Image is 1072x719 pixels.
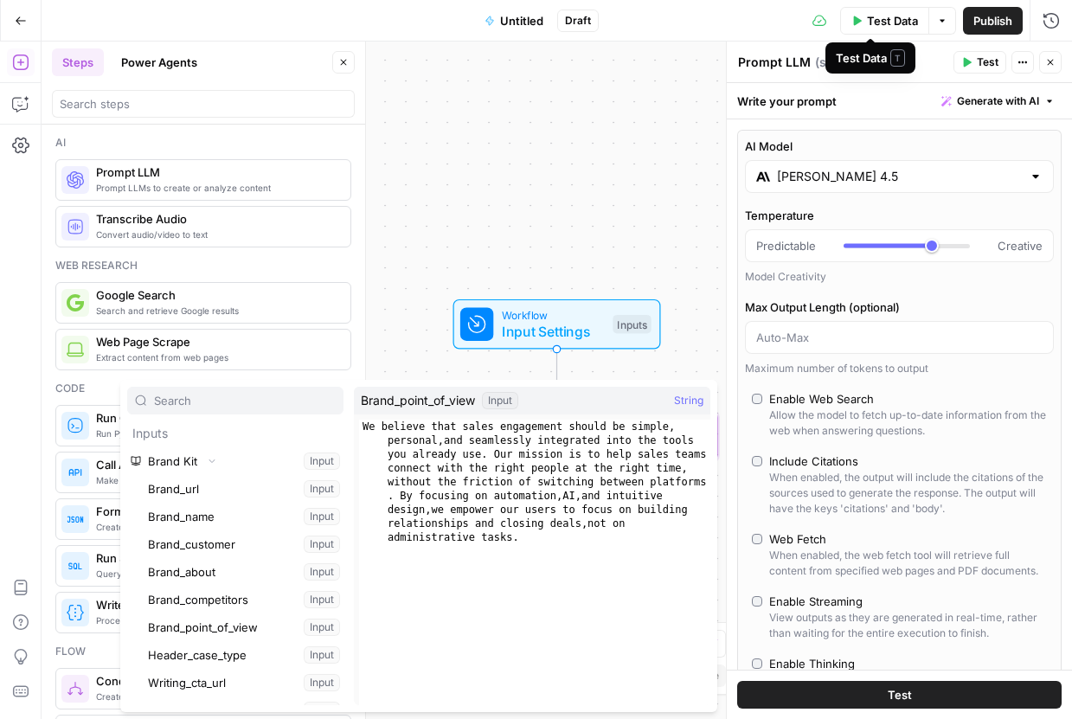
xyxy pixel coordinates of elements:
input: Search steps [60,95,347,112]
span: ( step_1 ) [815,54,859,71]
button: Steps [52,48,104,76]
button: Select variable Brand_customer [144,530,343,558]
span: Search and retrieve Google results [96,304,337,318]
div: Flow [55,644,351,659]
p: Inputs [127,420,343,447]
div: WorkflowInput SettingsInputs [396,299,718,350]
button: Select variable Brand Kit [127,447,343,475]
span: Test [977,55,998,70]
div: Code [55,381,351,396]
div: Test Data [836,49,905,67]
div: Inputs [613,315,651,334]
span: Prompt LLM [96,164,337,181]
div: Web research [55,258,351,273]
button: Select variable Brand_about [144,558,343,586]
span: Prompt LLMs to create or analyze content [96,181,337,195]
span: Format JSON [96,503,337,520]
span: Extract content from web pages [96,350,337,364]
span: Input Settings [502,321,605,342]
div: When enabled, the web fetch tool will retrieve full content from specified web pages and PDF docu... [769,548,1047,579]
label: AI Model [745,138,1054,155]
span: Make HTTP requests to external services [96,473,337,487]
button: Power Agents [111,48,208,76]
span: Convert audio/video to text [96,228,337,241]
span: Transcribe Audio [96,210,337,228]
button: Select variable Brand_name [144,503,343,530]
div: Enable Thinking [769,655,855,672]
span: Draft [565,13,591,29]
button: Publish [963,7,1023,35]
div: Model Creativity [745,269,1054,285]
button: Test [737,681,1062,709]
span: Query databases with SQL [96,567,337,581]
span: T [890,49,905,67]
span: Write Liquid Text [96,596,337,613]
span: Untitled [500,12,543,29]
button: Select variable Brand_url [144,475,343,503]
button: Select variable Writing_cta_url [144,669,343,697]
span: Create a valid, structured JSON object [96,520,337,534]
span: Condition [96,672,337,690]
input: Auto-Max [756,329,1043,346]
div: View outputs as they are generated in real-time, rather than waiting for the entire execution to ... [769,610,1047,641]
label: Temperature [745,207,1054,224]
div: Ai [55,135,351,151]
span: Call API [96,456,337,473]
div: Maximum number of tokens to output [745,361,1054,376]
span: Create conditional logic branches [96,690,337,703]
button: Untitled [474,7,554,35]
input: Include CitationsWhen enabled, the output will include the citations of the sources used to gener... [752,456,762,466]
div: When enabled, the output will include the citations of the sources used to generate the response.... [769,470,1047,517]
g: Edge from start to step_1 [554,350,560,410]
textarea: Prompt LLM [738,54,811,71]
div: Enable Web Search [769,390,874,408]
div: Include Citations [769,453,858,470]
input: Select a model [777,168,1022,185]
span: Predictable [756,237,816,254]
button: Select variable Header_case_type [144,641,343,669]
span: Test Data [867,12,918,29]
button: Generate with AI [934,90,1062,112]
button: Select variable Brand_competitors [144,586,343,613]
button: Select variable Brand_point_of_view [144,613,343,641]
div: Web Fetch [769,530,826,548]
span: Publish [973,12,1012,29]
span: Creative [998,237,1043,254]
input: Search [154,392,336,409]
div: Allow the model to fetch up-to-date information from the web when answering questions. [769,408,1047,439]
div: Input [482,392,518,409]
input: Web FetchWhen enabled, the web fetch tool will retrieve full content from specified web pages and... [752,534,762,544]
div: Write your prompt [727,83,1072,119]
span: Web Page Scrape [96,333,337,350]
span: Run Python or JavaScript code blocks [96,427,337,440]
span: Run SQL Query [96,549,337,567]
span: Workflow [502,306,605,323]
input: Enable Web SearchAllow the model to fetch up-to-date information from the web when answering ques... [752,394,762,404]
input: Enable StreamingView outputs as they are generated in real-time, rather than waiting for the enti... [752,596,762,607]
span: Test [888,686,912,703]
input: Enable ThinkingIf you want the model to think longer and produce more accurate results for reason... [752,658,762,669]
button: Test Data [840,7,929,35]
span: Brand_point_of_view [361,392,475,409]
label: Max Output Length (optional) [745,299,1054,316]
span: Run Code [96,409,337,427]
span: String [674,392,703,409]
span: Google Search [96,286,337,304]
span: Generate with AI [957,93,1039,109]
button: Test [953,51,1006,74]
span: Process text using Liquid templating syntax [96,613,337,627]
div: Enable Streaming [769,593,863,610]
